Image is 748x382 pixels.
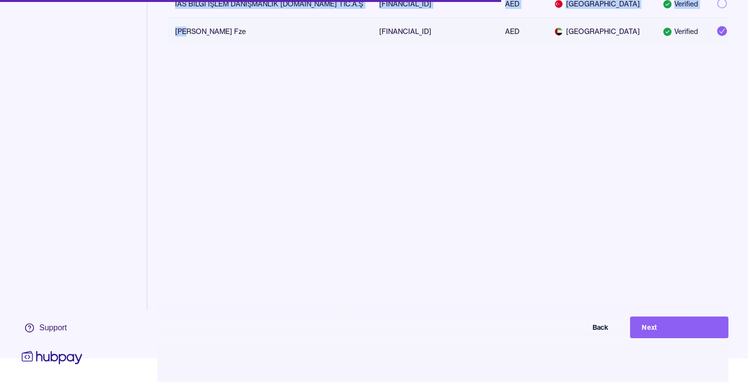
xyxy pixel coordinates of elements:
button: Back [522,317,620,338]
span: [GEOGRAPHIC_DATA] [555,27,647,36]
td: AED [497,18,547,45]
div: Verified [662,27,701,36]
a: Support [20,318,85,338]
div: Support [39,322,67,333]
div: [PERSON_NAME] Fze [175,27,363,36]
td: [FINANCIAL_ID] [371,18,497,45]
button: Next [630,317,728,338]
